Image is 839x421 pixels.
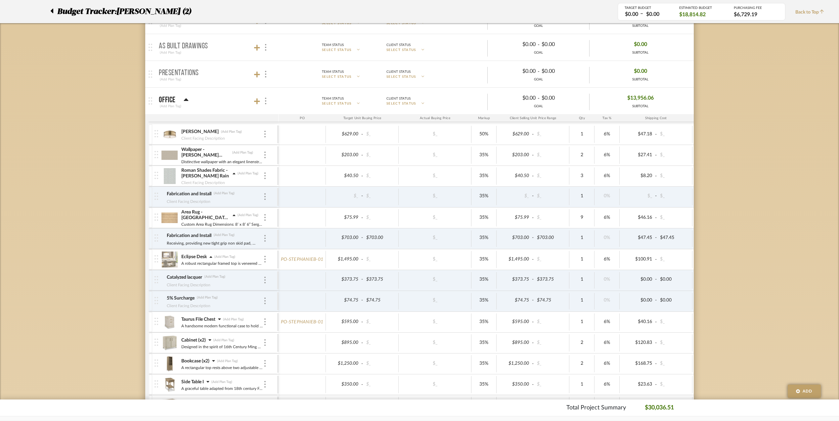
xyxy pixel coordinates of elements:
[622,233,654,243] div: $47.45
[264,131,266,137] img: 3dots-v.svg
[281,319,323,325] a: PO-STEPHANIEB-01
[571,255,592,264] div: 1
[531,319,535,325] span: -
[155,130,158,137] img: vertical-grip.svg
[181,337,206,344] div: Cabinet (x2)
[386,96,411,102] div: Client Status
[417,171,453,181] div: $_
[632,23,648,28] div: SUBTOTAL
[538,94,540,102] span: -
[155,213,158,221] img: vertical-grip.svg
[264,277,266,283] img: 3dots-v.svg
[417,275,453,284] div: $_
[571,317,592,327] div: 1
[540,93,584,103] div: $0.00
[364,380,397,389] div: $_
[264,360,266,367] img: 3dots-v.svg
[221,129,242,134] div: (Add Plan Tag)
[161,210,178,226] img: d582b9dd-ccb4-4488-97c4-a5bd7088ce86_50x50.jpg
[634,66,647,76] span: $0.00
[364,191,397,201] div: $_
[571,171,592,181] div: 3
[493,39,538,50] div: $0.00
[149,70,152,78] img: grip.svg
[535,296,567,305] div: $74.75
[149,312,829,332] mat-expansion-panel-header: Taurus File Chest(Add Plan Tag)A handsome modern functional case to hold files and office supplie...
[417,233,453,243] div: $_
[473,317,494,327] div: 35%
[181,129,219,135] div: [PERSON_NAME]
[531,276,535,283] span: -
[622,338,654,348] div: $120.83
[149,124,829,145] mat-expansion-panel-header: [PERSON_NAME](Add Plan Tag)Client Facing Description$629.00-$_$_50%$629.00-$_16%$47.18-$_
[658,275,690,284] div: $0.00
[488,50,589,55] div: GOAL
[538,68,540,75] span: -
[499,338,531,348] div: $895.00
[658,233,690,243] div: $47.45
[531,340,535,346] span: -
[658,191,690,201] div: $_
[166,233,212,239] div: Fabrication and Install
[531,234,535,241] span: -
[149,166,829,186] mat-expansion-panel-header: Roman Shades Fabric - [PERSON_NAME] Rain(Add Plan Tag)Client Facing Description$40.50-$_$_35%$40....
[181,179,225,186] div: Client Facing Description
[155,276,158,283] img: vertical-grip.svg
[473,233,494,243] div: 35%
[571,359,592,368] div: 2
[488,104,589,109] div: GOAL
[386,74,416,79] span: SELECT STATUS
[281,257,323,262] a: PO-STEPHANIEB-01
[596,275,617,284] div: 0%
[658,171,690,181] div: $_
[155,151,158,158] img: vertical-grip.svg
[386,48,416,53] span: SELECT STATUS
[473,296,494,305] div: 35%
[181,209,230,221] div: Area Rug - [GEOGRAPHIC_DATA] - [GEOGRAPHIC_DATA]
[360,193,364,199] span: -
[417,296,453,305] div: $_
[217,359,238,363] div: (Add Plan Tag)
[658,359,690,368] div: $_
[360,131,364,138] span: -
[328,191,360,201] div: $_
[571,191,592,201] div: 1
[499,129,531,139] div: $629.00
[622,129,654,139] div: $47.18
[499,150,531,160] div: $203.00
[181,254,207,260] div: Eclipse Desk
[166,240,256,247] div: Receiving, providing new tight grip non skid pad, delivery, removing and replacing furniture as w...
[627,93,654,103] span: $13,956.06
[364,233,397,243] div: $703.00
[535,255,567,264] div: $_
[473,171,494,181] div: 35%
[159,50,182,56] div: (Add Plan Tag)
[499,171,531,181] div: $40.50
[328,150,360,160] div: $203.00
[364,275,397,284] div: $373.75
[596,191,617,201] div: 0%
[571,338,592,348] div: 2
[155,318,158,325] img: vertical-grip.svg
[322,21,352,26] span: SELECT STATUS
[596,213,617,222] div: 6%
[264,235,266,242] img: 3dots-v.svg
[181,147,230,159] div: Wallpaper - [PERSON_NAME] [PERSON_NAME]
[161,147,178,163] img: 0e0f49e5-d89c-4706-b7c4-482bc02e21d2_50x50.jpg
[531,131,535,138] span: -
[149,270,829,291] mat-expansion-panel-header: Catalyzed lacquer(Add Plan Tag)Client Facing Description$373.75-$373.75$_35%$373.75-$373.7510%$0....
[145,61,694,87] mat-expansion-panel-header: Presentations(Add Plan Tag)Team StatusSELECT STATUSClient StatusSELECT STATUS$0.00-$0.00GOAL$0.00...
[364,255,397,264] div: $_
[488,23,589,28] div: GOAL
[531,297,535,304] span: -
[149,353,829,374] mat-expansion-panel-header: Bookcase (x2)(Add Plan Tag)A rectangular top rests above two adjustable shelves and three individ...
[328,380,360,389] div: $350.00
[622,255,654,264] div: $100.91
[654,360,658,367] span: -
[181,167,230,179] div: Roman Shades Fabric - [PERSON_NAME] Rain
[264,172,266,179] img: 3dots-v.svg
[531,214,535,221] span: -
[161,356,178,372] img: 8754118b-2b9c-4a05-bab5-f95790b8a78a_50x50.jpg
[571,233,592,243] div: 1
[161,168,178,184] img: 3a464ac0-bea3-4105-8d71-1b0c494be3c0_50x50.jpg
